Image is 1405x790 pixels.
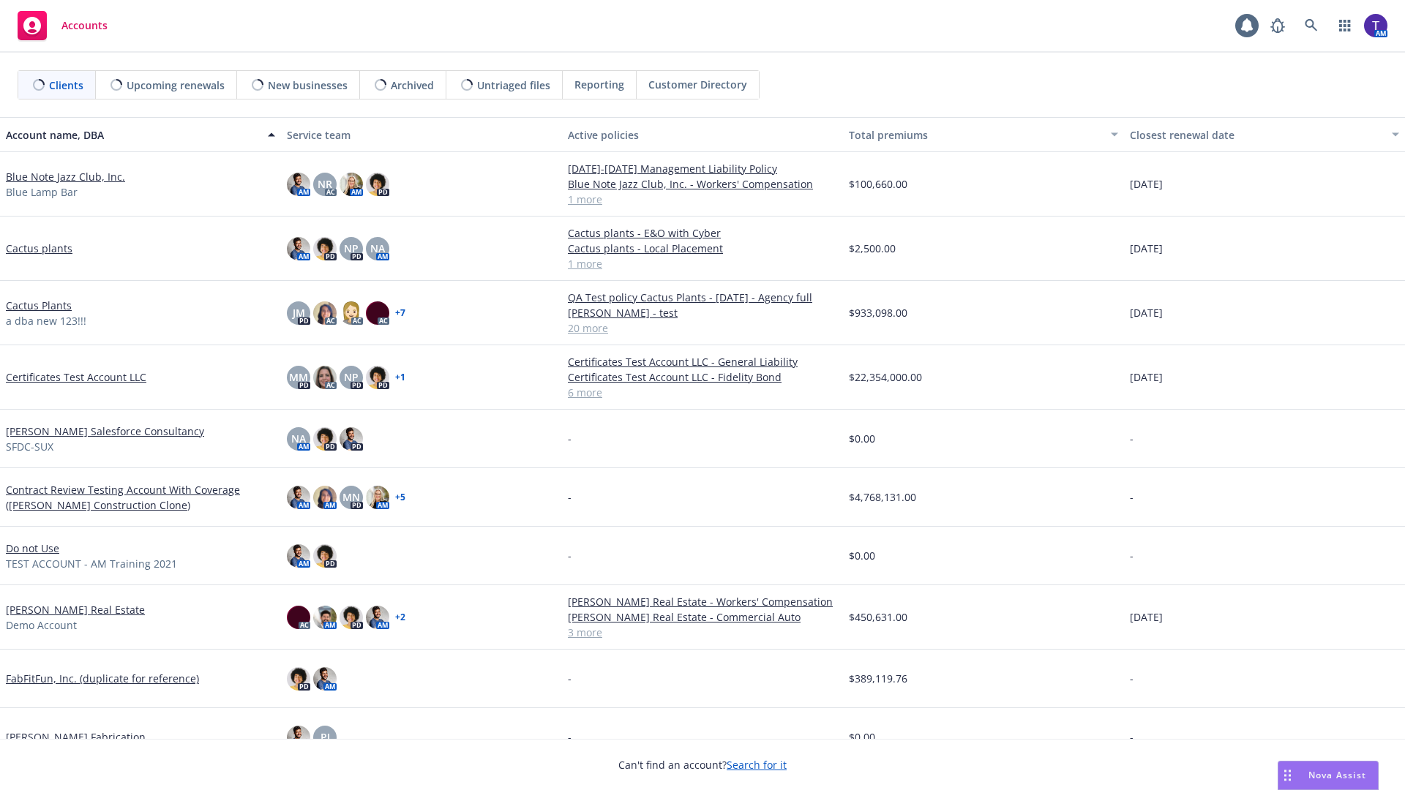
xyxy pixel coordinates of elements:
[1278,761,1379,790] button: Nova Assist
[395,613,405,622] a: + 2
[568,609,837,625] a: [PERSON_NAME] Real Estate - Commercial Auto
[568,256,837,271] a: 1 more
[849,609,907,625] span: $450,631.00
[313,237,337,260] img: photo
[6,541,59,556] a: Do not Use
[568,431,572,446] span: -
[568,305,837,320] a: [PERSON_NAME] - test
[568,594,837,609] a: [PERSON_NAME] Real Estate - Workers' Compensation
[291,431,306,446] span: NA
[562,117,843,152] button: Active policies
[6,241,72,256] a: Cactus plants
[287,726,310,749] img: photo
[287,544,310,568] img: photo
[287,127,556,143] div: Service team
[568,625,837,640] a: 3 more
[568,290,837,305] a: QA Test policy Cactus Plants - [DATE] - Agency full
[1130,729,1134,745] span: -
[287,237,310,260] img: photo
[344,241,359,256] span: NP
[849,305,907,320] span: $933,098.00
[568,161,837,176] a: [DATE]-[DATE] Management Liability Policy
[1130,369,1163,385] span: [DATE]
[370,241,385,256] span: NA
[1130,609,1163,625] span: [DATE]
[12,5,113,46] a: Accounts
[366,366,389,389] img: photo
[293,305,305,320] span: JM
[313,544,337,568] img: photo
[6,298,72,313] a: Cactus Plants
[1130,176,1163,192] span: [DATE]
[6,169,125,184] a: Blue Note Jazz Club, Inc.
[391,78,434,93] span: Archived
[281,117,562,152] button: Service team
[568,354,837,369] a: Certificates Test Account LLC - General Liability
[849,431,875,446] span: $0.00
[568,369,837,385] a: Certificates Test Account LLC - Fidelity Bond
[568,127,837,143] div: Active policies
[648,77,747,92] span: Customer Directory
[6,313,86,328] span: a dba new 123!!!
[342,489,360,505] span: MN
[1297,11,1326,40] a: Search
[1130,305,1163,320] span: [DATE]
[574,77,624,92] span: Reporting
[313,667,337,691] img: photo
[727,758,787,772] a: Search for it
[568,192,837,207] a: 1 more
[568,671,572,686] span: -
[287,173,310,196] img: photo
[366,606,389,629] img: photo
[1124,117,1405,152] button: Closest renewal date
[6,127,259,143] div: Account name, DBA
[843,117,1124,152] button: Total premiums
[1278,761,1297,789] div: Drag to move
[1130,489,1134,505] span: -
[61,20,108,31] span: Accounts
[6,184,78,200] span: Blue Lamp Bar
[321,729,330,745] span: PJ
[1130,548,1134,563] span: -
[849,671,907,686] span: $389,119.76
[313,301,337,325] img: photo
[287,606,310,629] img: photo
[618,757,787,772] span: Can't find an account?
[1130,241,1163,256] span: [DATE]
[366,301,389,325] img: photo
[6,729,146,745] a: [PERSON_NAME] Fabrication
[366,173,389,196] img: photo
[849,548,875,563] span: $0.00
[344,369,359,385] span: NP
[1130,431,1134,446] span: -
[849,369,922,385] span: $22,354,000.00
[568,385,837,400] a: 6 more
[6,556,177,571] span: TEST ACCOUNT - AM Training 2021
[6,482,275,513] a: Contract Review Testing Account With Coverage ([PERSON_NAME] Construction Clone)
[289,369,308,385] span: MM
[568,176,837,192] a: Blue Note Jazz Club, Inc. - Workers' Compensation
[1364,14,1387,37] img: photo
[287,667,310,691] img: photo
[849,241,896,256] span: $2,500.00
[318,176,332,192] span: NR
[313,427,337,451] img: photo
[6,602,145,617] a: [PERSON_NAME] Real Estate
[1130,127,1383,143] div: Closest renewal date
[568,489,572,505] span: -
[340,173,363,196] img: photo
[1330,11,1360,40] a: Switch app
[6,671,199,686] a: FabFitFun, Inc. (duplicate for reference)
[568,320,837,336] a: 20 more
[568,225,837,241] a: Cactus plants - E&O with Cyber
[849,176,907,192] span: $100,660.00
[568,241,837,256] a: Cactus plants - Local Placement
[6,617,77,633] span: Demo Account
[340,301,363,325] img: photo
[849,489,916,505] span: $4,768,131.00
